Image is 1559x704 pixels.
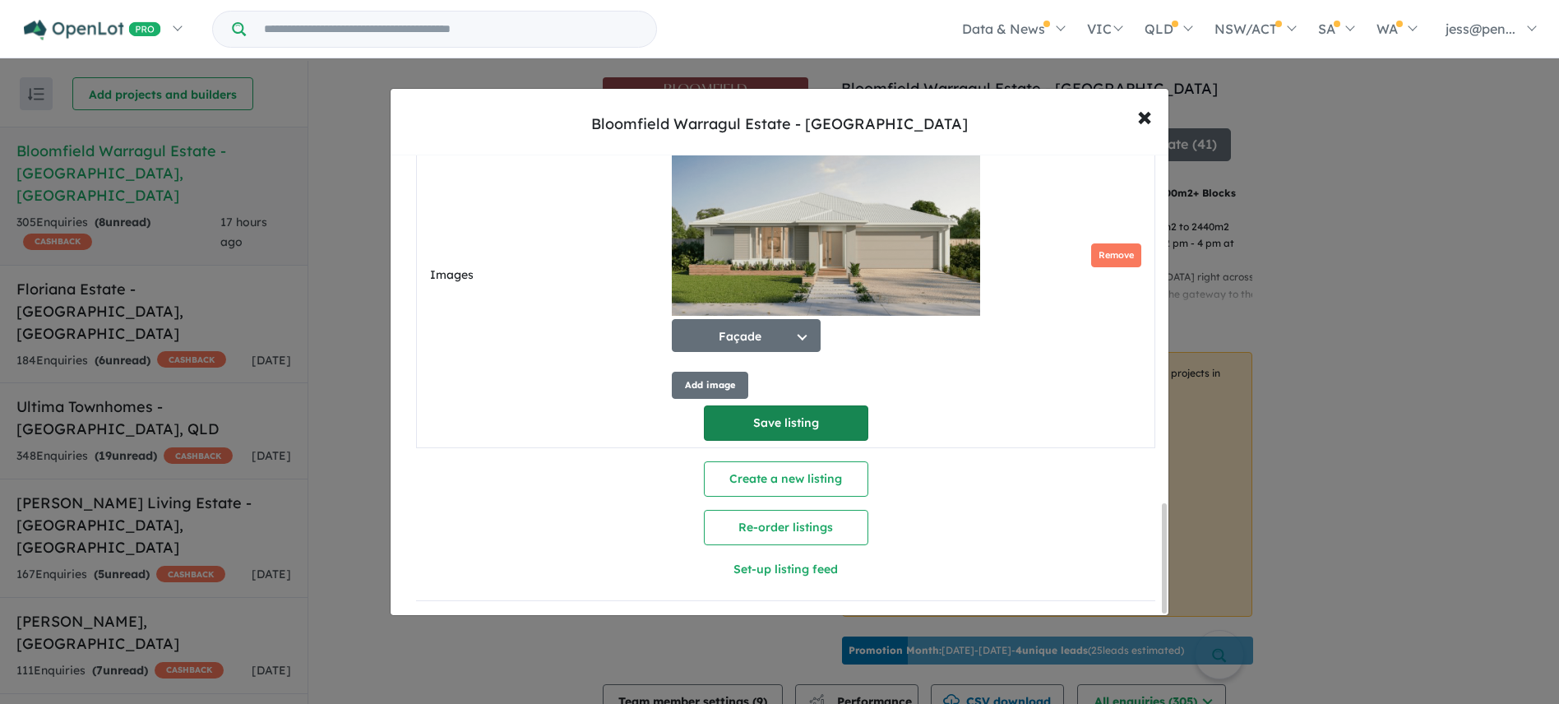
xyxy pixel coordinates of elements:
[1091,243,1141,267] button: Remove
[430,266,665,285] label: Images
[24,20,161,40] img: Openlot PRO Logo White
[704,461,868,497] button: Create a new listing
[249,12,653,47] input: Try estate name, suburb, builder or developer
[601,552,971,587] button: Set-up listing feed
[1137,98,1152,133] span: ×
[591,113,968,135] div: Bloomfield Warragul Estate - [GEOGRAPHIC_DATA]
[1446,21,1515,37] span: jess@pen...
[672,151,980,316] img: Azn8oxeUveKNAAAAAElFTkSuQmCC
[672,319,821,352] button: Façade
[704,405,868,441] button: Save listing
[704,510,868,545] button: Re-order listings
[672,372,748,399] button: Add image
